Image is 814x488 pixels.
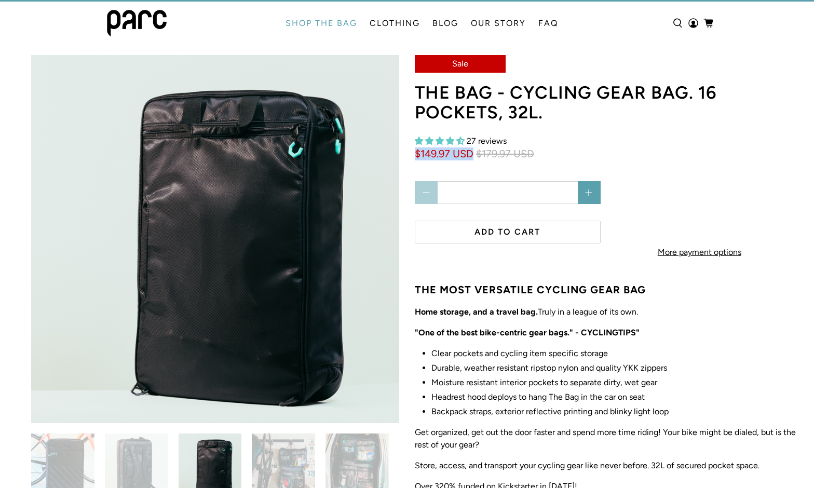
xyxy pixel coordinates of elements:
a: BLOG [426,9,465,38]
a: CLOTHING [363,9,426,38]
span: Get organized, get out the door faster and spend more time riding! Your bike might be dialed, but... [415,427,796,450]
img: parc bag logo [107,10,167,36]
strong: ome storage, and a travel bag. [421,307,538,317]
a: FAQ [532,9,564,38]
span: Truly in a league of its own. [421,307,638,317]
a: More payment options [625,239,774,272]
span: Durable, weather resistant ripstop nylon and quality YKK zippers [431,363,667,373]
span: Add to cart [474,227,540,237]
strong: THE MOST VERSATILE CYCLING GEAR BAG [415,283,646,296]
span: $179.97 USD [476,147,534,160]
span: 27 reviews [467,136,507,146]
span: Headrest hood deploys to hang The Bag in the car on seat [431,392,645,402]
strong: H [415,307,421,317]
strong: "One of the best bike-centric gear bags." - CYCLINGTIPS" [415,328,640,337]
img: Rear view of Parc cycling gear bag standing upright with backpack straps tucked away in a pocket ... [31,55,399,423]
span: $149.97 USD [415,147,473,160]
h1: THE BAG - cycling gear bag. 16 pockets, 32L. [415,83,798,123]
span: Backpack straps, exterior reflective printing and blinky light loop [431,406,669,416]
span: Store, access, and transport your cycling gear like never before. 32L of secured pocket space. [415,460,759,470]
span: Clear pockets and cycling item specific storage [431,348,608,358]
a: SHOP THE BAG [279,9,363,38]
span: Sale [452,59,468,69]
nav: main navigation [279,2,564,45]
span: 4.33 stars [415,136,465,146]
button: Add to cart [415,221,601,243]
a: OUR STORY [465,9,532,38]
span: Moisture resistant interior pockets to separate dirty, wet gear [431,377,657,387]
